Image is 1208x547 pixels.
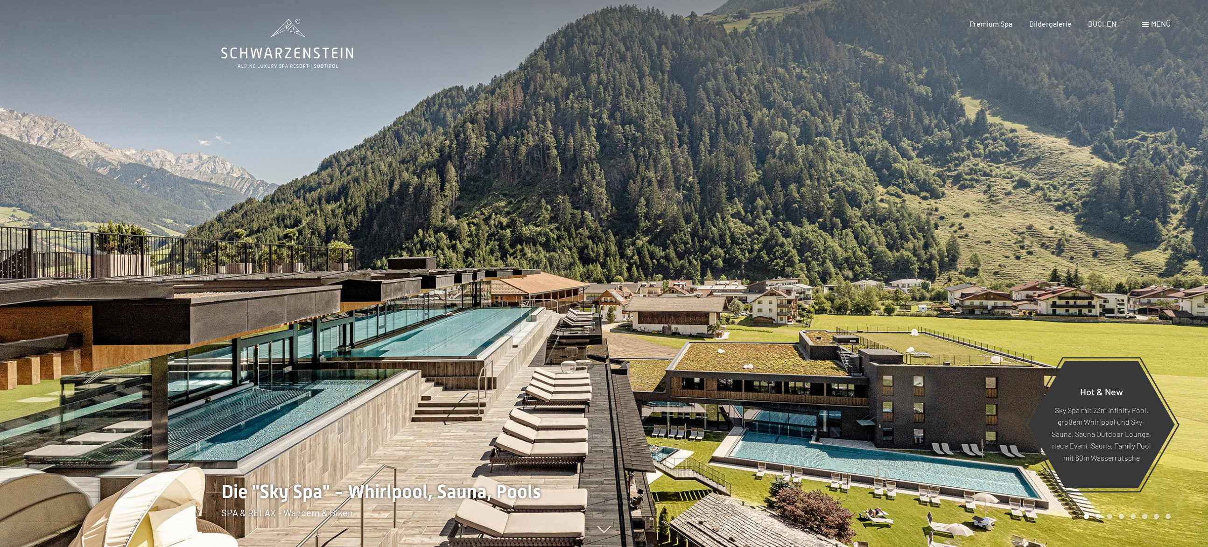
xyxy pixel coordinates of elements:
div: Carousel Pagination [1081,514,1171,519]
div: Carousel Page 8 [1166,514,1171,519]
div: Carousel Page 4 [1119,514,1124,519]
div: Carousel Page 3 [1107,514,1112,519]
a: Premium Spa [969,19,1012,28]
div: Carousel Page 2 [1096,514,1101,519]
a: Hot & New Sky Spa mit 23m Infinity Pool, großem Whirlpool und Sky-Sauna, Sauna Outdoor Lounge, ne... [1027,360,1175,489]
div: Carousel Page 5 [1131,514,1136,519]
p: Sky Spa mit 23m Infinity Pool, großem Whirlpool und Sky-Sauna, Sauna Outdoor Lounge, neue Event-S... [1051,404,1152,463]
div: Carousel Page 6 [1142,514,1147,519]
div: Carousel Page 7 [1154,514,1159,519]
div: Carousel Page 1 (Current Slide) [1084,514,1089,519]
span: Hot & New [1080,386,1123,397]
span: Menü [1151,19,1171,28]
a: Bildergalerie [1029,19,1072,28]
a: BUCHEN [1088,19,1117,28]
